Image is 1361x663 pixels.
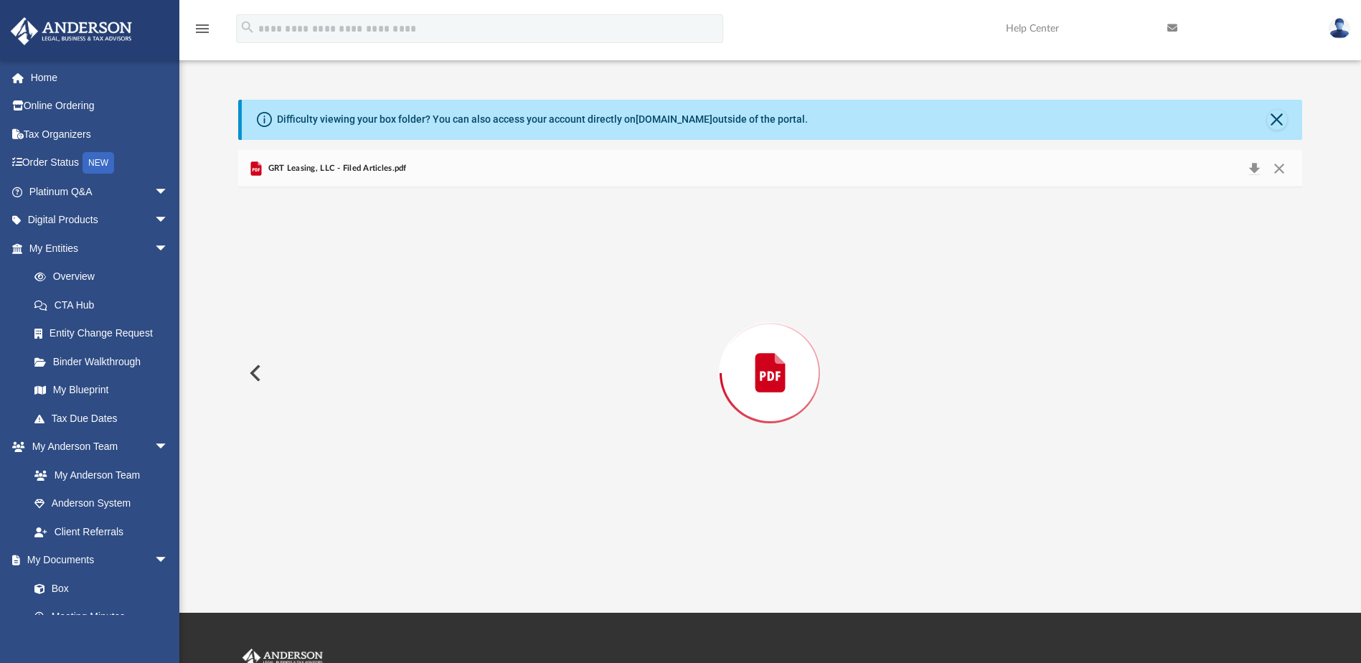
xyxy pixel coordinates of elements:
a: My Anderson Teamarrow_drop_down [10,433,183,461]
a: [DOMAIN_NAME] [636,113,712,125]
span: arrow_drop_down [154,433,183,462]
img: User Pic [1329,18,1350,39]
button: Previous File [238,353,270,393]
a: Meeting Minutes [20,603,183,631]
span: arrow_drop_down [154,206,183,235]
a: Home [10,63,190,92]
a: CTA Hub [20,291,190,319]
a: Tax Due Dates [20,404,190,433]
a: My Documentsarrow_drop_down [10,546,183,575]
a: Digital Productsarrow_drop_down [10,206,190,235]
a: Platinum Q&Aarrow_drop_down [10,177,190,206]
div: NEW [83,152,114,174]
button: Download [1241,159,1267,179]
img: Anderson Advisors Platinum Portal [6,17,136,45]
a: My Anderson Team [20,461,176,489]
span: arrow_drop_down [154,234,183,263]
a: Anderson System [20,489,183,518]
div: Preview [238,150,1301,558]
i: search [240,19,255,35]
a: My Blueprint [20,376,183,405]
i: menu [194,20,211,37]
a: Entity Change Request [20,319,190,348]
span: GRT Leasing, LLC - Filed Articles.pdf [265,162,406,175]
button: Close [1266,159,1292,179]
a: Client Referrals [20,517,183,546]
span: arrow_drop_down [154,546,183,575]
a: Tax Organizers [10,120,190,149]
a: menu [194,27,211,37]
a: Binder Walkthrough [20,347,190,376]
a: Order StatusNEW [10,149,190,178]
a: My Entitiesarrow_drop_down [10,234,190,263]
a: Online Ordering [10,92,190,121]
div: Difficulty viewing your box folder? You can also access your account directly on outside of the p... [277,112,808,127]
a: Overview [20,263,190,291]
span: arrow_drop_down [154,177,183,207]
button: Close [1267,110,1287,130]
a: Box [20,574,176,603]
